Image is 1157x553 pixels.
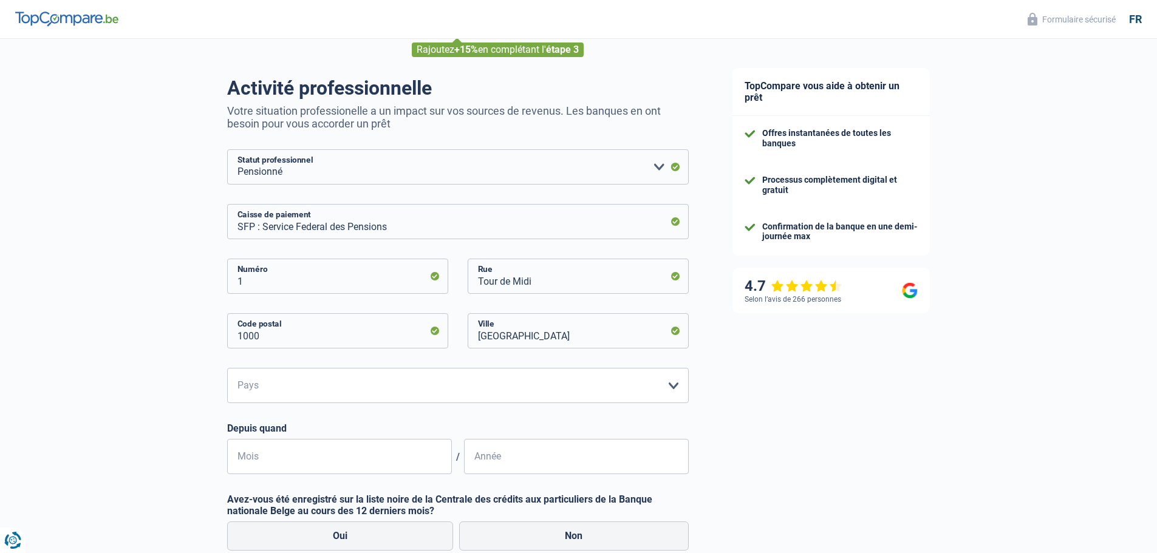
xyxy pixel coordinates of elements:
[227,494,689,517] label: Avez-vous été enregistré sur la liste noire de la Centrale des crédits aux particuliers de la Ban...
[745,295,841,304] div: Selon l’avis de 266 personnes
[227,422,689,434] label: Depuis quand
[732,68,930,116] div: TopCompare vous aide à obtenir un prêt
[452,451,464,463] span: /
[227,521,454,551] label: Oui
[1129,13,1142,26] div: fr
[459,521,689,551] label: Non
[546,44,579,55] span: étape 3
[464,439,689,474] input: AAAA
[762,175,918,195] div: Processus complètement digital et gratuit
[412,42,584,57] div: Rajoutez en complétant l'
[762,128,918,149] div: Offres instantanées de toutes les banques
[762,222,918,242] div: Confirmation de la banque en une demi-journée max
[745,277,842,295] div: 4.7
[1020,9,1123,29] button: Formulaire sécurisé
[227,104,689,130] p: Votre situation professionelle a un impact sur vos sources de revenus. Les banques en ont besoin ...
[15,12,118,26] img: TopCompare Logo
[454,44,478,55] span: +15%
[227,439,452,474] input: MM
[227,76,689,100] h1: Activité professionnelle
